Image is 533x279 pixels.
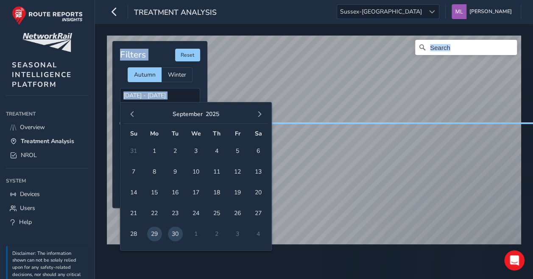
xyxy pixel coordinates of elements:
[189,206,204,221] span: 24
[126,185,141,200] span: 14
[6,174,89,187] div: System
[6,187,89,201] a: Devices
[168,227,183,241] span: 30
[20,204,35,212] span: Users
[452,4,466,19] img: diamond-layout
[251,164,266,179] span: 13
[191,130,201,138] span: We
[189,185,204,200] span: 17
[134,7,217,19] span: Treatment Analysis
[147,227,162,241] span: 29
[6,215,89,229] a: Help
[230,185,245,200] span: 19
[504,250,525,271] iframe: Intercom live chat
[128,67,162,82] div: Autumn
[209,206,224,221] span: 25
[206,110,219,118] button: 2025
[21,151,37,159] span: NROL
[230,164,245,179] span: 12
[251,206,266,221] span: 27
[150,130,159,138] span: Mo
[6,120,89,134] a: Overview
[126,206,141,221] span: 21
[168,164,183,179] span: 9
[147,206,162,221] span: 22
[147,144,162,158] span: 1
[168,206,183,221] span: 23
[230,206,245,221] span: 26
[251,144,266,158] span: 6
[415,40,517,55] input: Search
[147,185,162,200] span: 15
[209,144,224,158] span: 4
[235,130,240,138] span: Fr
[20,123,45,131] span: Overview
[6,134,89,148] a: Treatment Analysis
[147,164,162,179] span: 8
[230,144,245,158] span: 5
[213,130,220,138] span: Th
[175,49,200,61] button: Reset
[134,71,156,79] span: Autumn
[209,185,224,200] span: 18
[168,185,183,200] span: 16
[168,144,183,158] span: 2
[6,148,89,162] a: NROL
[189,144,204,158] span: 3
[209,164,224,179] span: 11
[189,164,204,179] span: 10
[107,36,521,251] canvas: Map
[251,185,266,200] span: 20
[337,5,425,19] span: Sussex-[GEOGRAPHIC_DATA]
[12,60,72,89] span: SEASONAL INTELLIGENCE PLATFORM
[469,4,512,19] span: [PERSON_NAME]
[126,227,141,241] span: 28
[20,190,40,198] span: Devices
[126,164,141,179] span: 7
[21,137,74,145] span: Treatment Analysis
[6,108,89,120] div: Treatment
[22,33,72,52] img: customer logo
[130,130,137,138] span: Su
[173,110,203,118] button: September
[120,50,146,60] h4: Filters
[168,71,186,79] span: Winter
[19,218,32,226] span: Help
[172,130,179,138] span: Tu
[6,201,89,215] a: Users
[162,67,193,82] div: Winter
[12,6,83,25] img: rr logo
[255,130,262,138] span: Sa
[452,4,515,19] button: [PERSON_NAME]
